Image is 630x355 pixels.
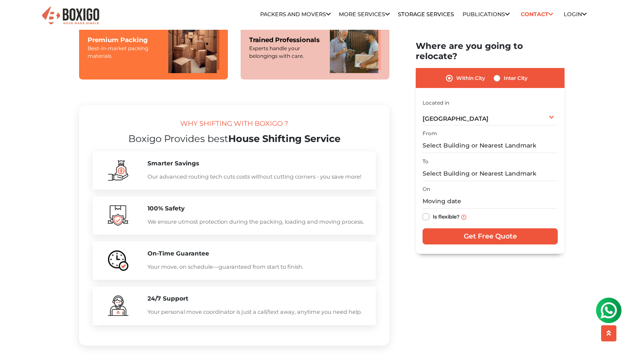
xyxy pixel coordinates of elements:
img: boxigo_packers_and_movers_huge_savings [108,250,128,271]
img: whatsapp-icon.svg [9,9,26,26]
label: To [423,158,429,165]
img: Premium Packing [168,22,219,73]
span: Boxigo Provides best [128,133,228,145]
div: Experts handle your belongings with care. [249,45,321,60]
h2: Where are you going to relocate? [416,41,565,61]
h5: Smarter Savings [148,160,367,167]
h5: 24/7 Support [148,295,367,302]
div: Premium Packing [88,35,160,45]
p: Our advanced routing tech cuts costs without cutting corners - you save more! [148,172,367,181]
img: Trained Professionals [330,22,381,73]
label: From [423,130,437,138]
input: Select Building or Nearest Landmark [423,166,558,181]
div: Best-in-market packing materials. [88,45,160,60]
p: Your move, on schedule—guaranteed from start to finish. [148,262,367,271]
img: boxigo_packers_and_movers_huge_savings [108,205,128,226]
img: Boxigo [41,6,100,26]
p: We ensure utmost protection during the packing, loading and moving process. [148,217,367,226]
label: Inter City [504,73,528,83]
a: Packers and Movers [260,11,331,17]
a: Storage Services [398,11,454,17]
a: Contact [518,8,556,21]
input: Select Building or Nearest Landmark [423,139,558,153]
button: scroll up [601,325,616,341]
label: Located in [423,99,449,107]
input: Moving date [423,194,558,209]
label: Within City [456,73,485,83]
h2: House Shifting Service [93,133,376,145]
a: Login [564,11,587,17]
a: More services [339,11,390,17]
h5: On-Time Guarantee [148,250,367,257]
p: Your personal move coordinator is just a call/text away, anytime you need help. [148,307,367,316]
img: boxigo_packers_and_movers_huge_savings [108,160,128,181]
a: Publications [463,11,510,17]
label: On [423,186,430,193]
div: Trained Professionals [249,35,321,45]
img: info [461,215,466,220]
img: boxigo_packers_and_movers_huge_savings [108,295,128,316]
span: [GEOGRAPHIC_DATA] [423,115,488,123]
h5: 100% Safety [148,205,367,212]
input: Get Free Quote [423,228,558,244]
div: WHY SHIFTING WITH BOXIGO ? [93,119,376,133]
label: Is flexible? [433,212,460,221]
